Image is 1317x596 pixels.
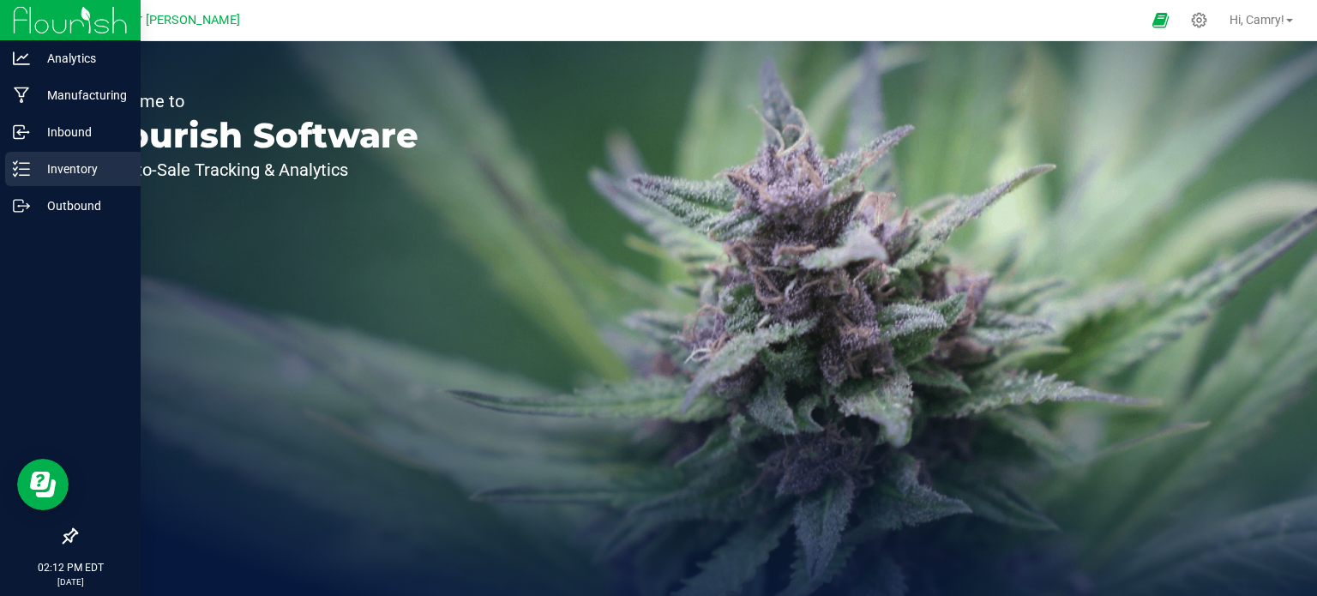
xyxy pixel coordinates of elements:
[30,159,133,179] p: Inventory
[13,197,30,214] inline-svg: Outbound
[13,160,30,178] inline-svg: Inventory
[30,122,133,142] p: Inbound
[93,161,418,178] p: Seed-to-Sale Tracking & Analytics
[30,85,133,105] p: Manufacturing
[8,575,133,588] p: [DATE]
[8,560,133,575] p: 02:12 PM EDT
[1141,3,1180,37] span: Open Ecommerce Menu
[30,196,133,216] p: Outbound
[93,93,418,110] p: Welcome to
[93,118,418,153] p: Flourish Software
[1188,12,1210,28] div: Manage settings
[13,87,30,104] inline-svg: Manufacturing
[30,48,133,69] p: Analytics
[1230,13,1284,27] span: Hi, Camry!
[13,50,30,67] inline-svg: Analytics
[13,123,30,141] inline-svg: Inbound
[17,459,69,510] iframe: Resource center
[111,13,240,27] span: Major [PERSON_NAME]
